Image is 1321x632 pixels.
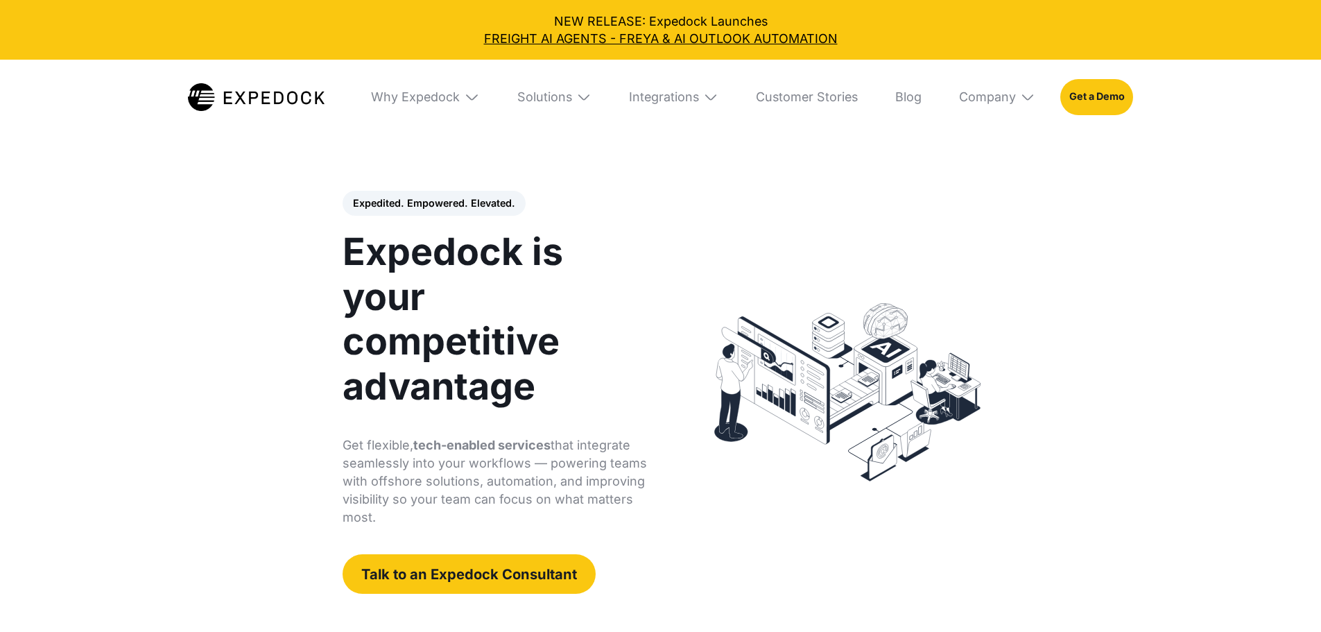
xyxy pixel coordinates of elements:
p: Get flexible, that integrate seamlessly into your workflows — powering teams with offshore soluti... [343,436,650,527]
a: Get a Demo [1060,79,1133,115]
h1: Expedock is your competitive advantage [343,230,650,409]
a: Blog [883,60,934,135]
strong: tech-enabled services [413,438,551,452]
div: Why Expedock [371,89,460,105]
div: Company [959,89,1016,105]
div: NEW RELEASE: Expedock Launches [12,12,1309,47]
a: Customer Stories [743,60,870,135]
a: FREIGHT AI AGENTS - FREYA & AI OUTLOOK AUTOMATION [12,30,1309,47]
a: Talk to an Expedock Consultant [343,554,596,593]
div: Integrations [629,89,699,105]
div: Solutions [517,89,572,105]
